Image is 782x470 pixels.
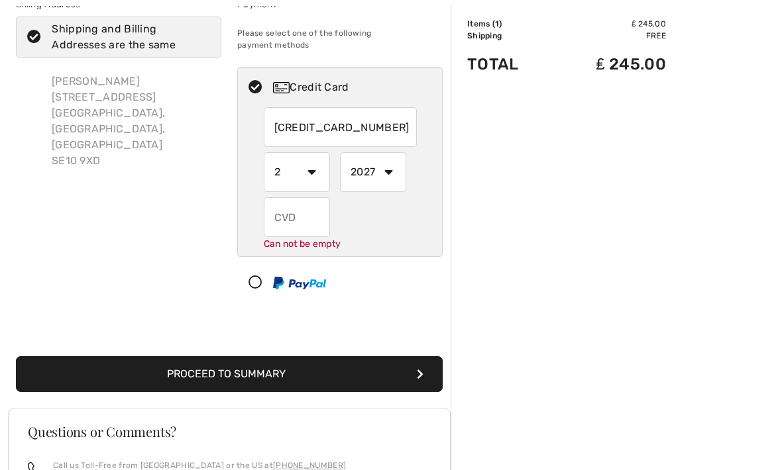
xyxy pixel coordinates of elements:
[467,42,551,87] td: Total
[52,22,201,54] div: Shipping and Billing Addresses are the same
[551,19,666,30] td: ₤ 245.00
[264,198,330,238] input: CVD
[273,80,433,96] div: Credit Card
[237,17,443,62] div: Please select one of the following payment methods
[551,42,666,87] td: ₤ 245.00
[467,19,551,30] td: Items ( )
[467,30,551,42] td: Shipping
[551,30,666,42] td: Free
[273,83,290,94] img: Credit Card
[41,64,221,180] div: [PERSON_NAME] [STREET_ADDRESS] [GEOGRAPHIC_DATA], [GEOGRAPHIC_DATA], [GEOGRAPHIC_DATA] SE10 9XD
[264,108,417,148] input: Card number
[495,20,499,29] span: 1
[264,238,417,252] div: Can not be empty
[16,357,443,393] button: Proceed to Summary
[273,277,326,290] img: PayPal
[28,426,431,439] h3: Questions or Comments?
